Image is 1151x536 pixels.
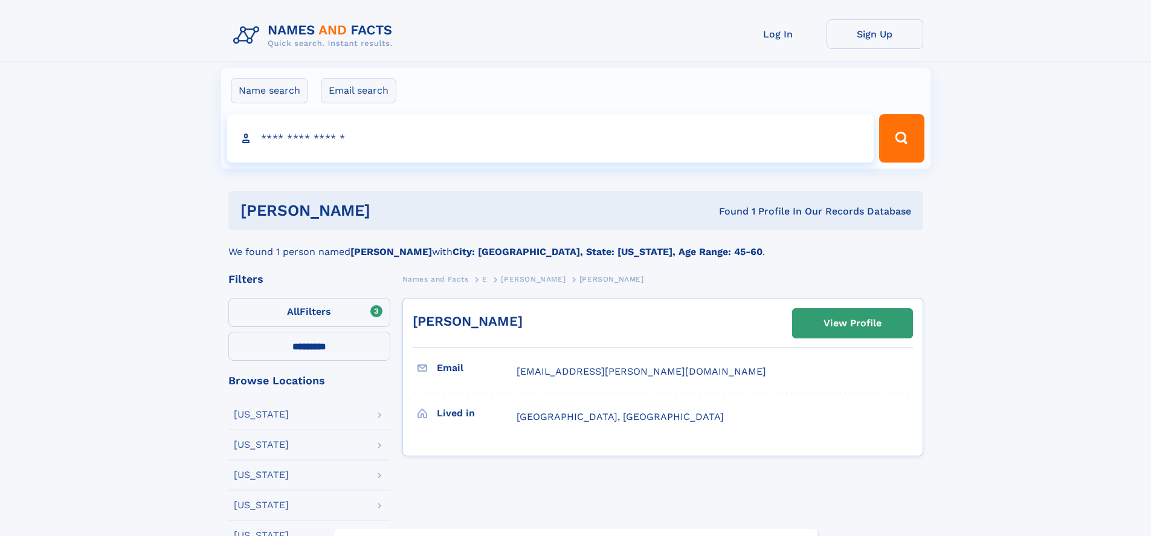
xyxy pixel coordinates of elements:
[879,114,924,163] button: Search Button
[227,114,874,163] input: search input
[321,78,396,103] label: Email search
[228,375,390,386] div: Browse Locations
[824,309,882,337] div: View Profile
[730,19,827,49] a: Log In
[501,271,566,286] a: [PERSON_NAME]
[234,470,289,480] div: [US_STATE]
[287,306,300,317] span: All
[827,19,923,49] a: Sign Up
[228,230,923,259] div: We found 1 person named with .
[413,314,523,329] a: [PERSON_NAME]
[234,440,289,450] div: [US_STATE]
[437,358,517,378] h3: Email
[579,275,644,283] span: [PERSON_NAME]
[544,205,911,218] div: Found 1 Profile In Our Records Database
[793,309,912,338] a: View Profile
[501,275,566,283] span: [PERSON_NAME]
[234,410,289,419] div: [US_STATE]
[482,271,488,286] a: E
[228,298,390,327] label: Filters
[234,500,289,510] div: [US_STATE]
[517,366,766,377] span: [EMAIL_ADDRESS][PERSON_NAME][DOMAIN_NAME]
[482,275,488,283] span: E
[231,78,308,103] label: Name search
[517,411,724,422] span: [GEOGRAPHIC_DATA], [GEOGRAPHIC_DATA]
[228,19,402,52] img: Logo Names and Facts
[240,203,545,218] h1: [PERSON_NAME]
[402,271,469,286] a: Names and Facts
[350,246,432,257] b: [PERSON_NAME]
[453,246,762,257] b: City: [GEOGRAPHIC_DATA], State: [US_STATE], Age Range: 45-60
[228,274,390,285] div: Filters
[437,403,517,424] h3: Lived in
